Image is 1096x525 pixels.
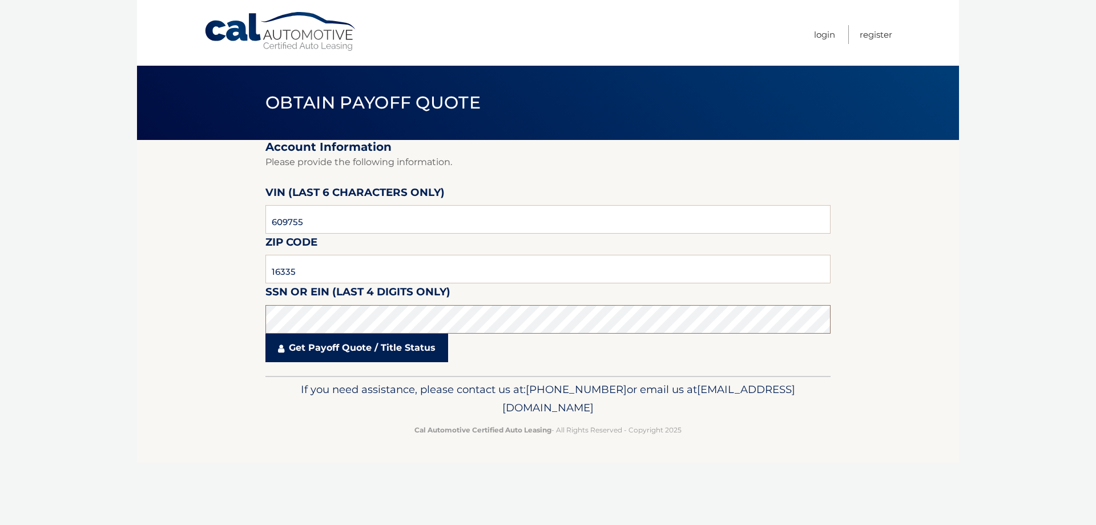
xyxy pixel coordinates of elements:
[265,184,445,205] label: VIN (last 6 characters only)
[526,383,627,396] span: [PHONE_NUMBER]
[860,25,892,44] a: Register
[265,154,831,170] p: Please provide the following information.
[273,424,823,436] p: - All Rights Reserved - Copyright 2025
[273,380,823,417] p: If you need assistance, please contact us at: or email us at
[265,234,317,255] label: Zip Code
[265,334,448,362] a: Get Payoff Quote / Title Status
[265,92,481,113] span: Obtain Payoff Quote
[204,11,358,52] a: Cal Automotive
[265,140,831,154] h2: Account Information
[265,283,450,304] label: SSN or EIN (last 4 digits only)
[814,25,835,44] a: Login
[414,426,551,434] strong: Cal Automotive Certified Auto Leasing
